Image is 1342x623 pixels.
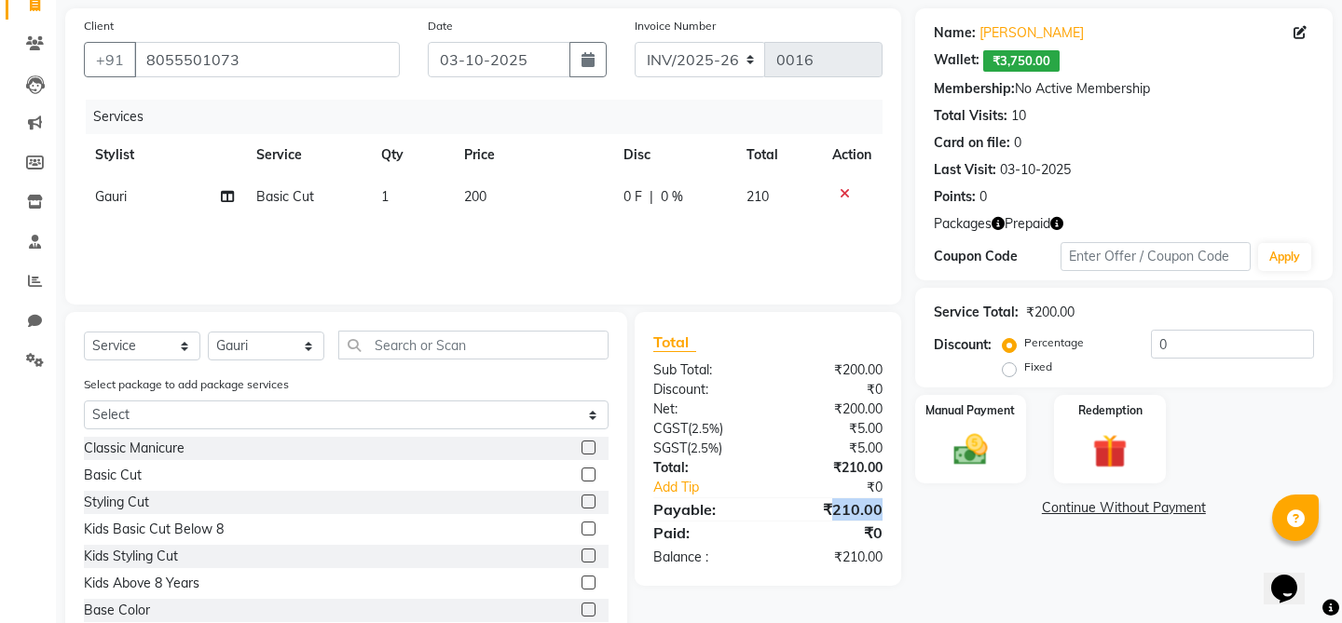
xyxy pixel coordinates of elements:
[768,521,897,544] div: ₹0
[1000,160,1071,180] div: 03-10-2025
[428,18,453,34] label: Date
[84,376,289,393] label: Select package to add package services
[1014,133,1021,153] div: 0
[1024,359,1052,375] label: Fixed
[934,247,1061,266] div: Coupon Code
[983,50,1060,72] span: ₹3,750.00
[789,478,897,497] div: ₹0
[692,421,719,436] span: 2.5%
[768,400,897,419] div: ₹200.00
[639,478,789,497] a: Add Tip
[84,601,150,620] div: Base Color
[934,106,1007,126] div: Total Visits:
[639,380,768,400] div: Discount:
[919,498,1329,518] a: Continue Without Payment
[768,439,897,458] div: ₹5.00
[95,188,127,205] span: Gauri
[1005,214,1050,234] span: Prepaid
[635,18,716,34] label: Invoice Number
[84,493,149,512] div: Styling Cut
[84,466,142,485] div: Basic Cut
[934,214,992,234] span: Packages
[639,548,768,567] div: Balance :
[612,134,735,176] th: Disc
[768,498,897,521] div: ₹210.00
[979,23,1084,43] a: [PERSON_NAME]
[934,50,979,72] div: Wallet:
[245,134,370,176] th: Service
[338,331,609,359] input: Search or Scan
[381,188,389,205] span: 1
[653,440,687,456] span: SGST
[1061,242,1251,271] input: Enter Offer / Coupon Code
[979,187,987,207] div: 0
[1024,334,1084,351] label: Percentage
[256,188,314,205] span: Basic Cut
[925,402,1015,419] label: Manual Payment
[453,134,612,176] th: Price
[84,547,178,566] div: Kids Styling Cut
[639,419,768,439] div: ( )
[768,419,897,439] div: ₹5.00
[1258,243,1311,271] button: Apply
[1011,106,1026,126] div: 10
[934,160,996,180] div: Last Visit:
[84,18,114,34] label: Client
[134,42,400,77] input: Search by Name/Mobile/Email/Code
[934,303,1019,322] div: Service Total:
[943,430,999,469] img: _cash.svg
[746,188,769,205] span: 210
[1078,402,1143,419] label: Redemption
[84,574,199,593] div: Kids Above 8 Years
[934,187,976,207] div: Points:
[768,360,897,380] div: ₹200.00
[639,360,768,380] div: Sub Total:
[84,42,136,77] button: +91
[639,498,768,521] div: Payable:
[934,335,992,355] div: Discount:
[639,458,768,478] div: Total:
[934,23,976,43] div: Name:
[84,520,224,539] div: Kids Basic Cut Below 8
[1026,303,1075,322] div: ₹200.00
[86,100,897,134] div: Services
[691,440,719,455] span: 2.5%
[639,439,768,458] div: ( )
[821,134,883,176] th: Action
[464,188,486,205] span: 200
[735,134,820,176] th: Total
[661,187,683,207] span: 0 %
[623,187,642,207] span: 0 F
[639,400,768,419] div: Net:
[768,548,897,567] div: ₹210.00
[639,521,768,544] div: Paid:
[653,420,688,437] span: CGST
[653,332,696,352] span: Total
[934,79,1015,99] div: Membership:
[768,380,897,400] div: ₹0
[84,134,245,176] th: Stylist
[934,133,1010,153] div: Card on file:
[650,187,653,207] span: |
[768,458,897,478] div: ₹210.00
[1082,430,1138,473] img: _gift.svg
[84,439,185,458] div: Classic Manicure
[370,134,453,176] th: Qty
[934,79,1314,99] div: No Active Membership
[1264,549,1323,604] iframe: chat widget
